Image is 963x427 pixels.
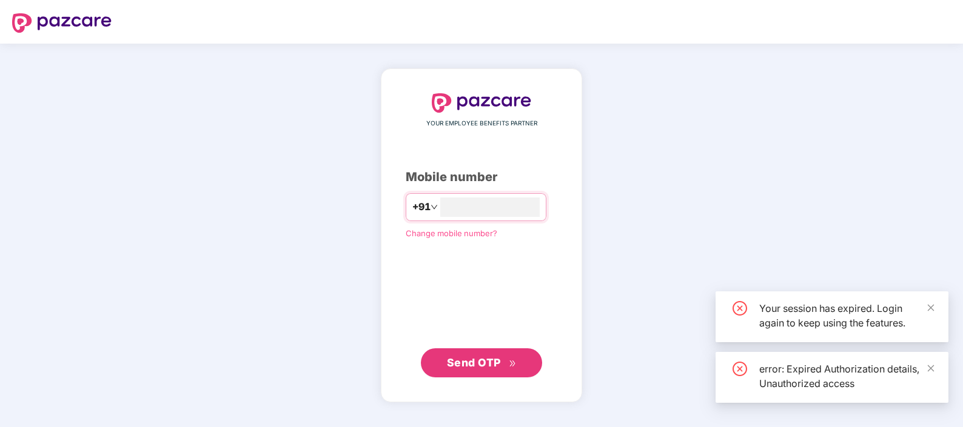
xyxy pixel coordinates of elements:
div: Mobile number [406,168,557,187]
span: close [927,303,935,312]
img: logo [432,93,531,113]
span: close [927,364,935,372]
a: Change mobile number? [406,228,497,238]
span: close-circle [733,301,747,316]
span: double-right [509,360,517,368]
span: Send OTP [447,356,501,369]
button: Send OTPdouble-right [421,348,542,377]
span: down [431,204,438,211]
span: +91 [412,199,431,214]
img: logo [12,13,112,33]
span: close-circle [733,362,747,376]
div: error: Expired Authorization details, Unauthorized access [759,362,934,391]
span: YOUR EMPLOYEE BENEFITS PARTNER [426,119,537,128]
div: Your session has expired. Login again to keep using the features. [759,301,934,330]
